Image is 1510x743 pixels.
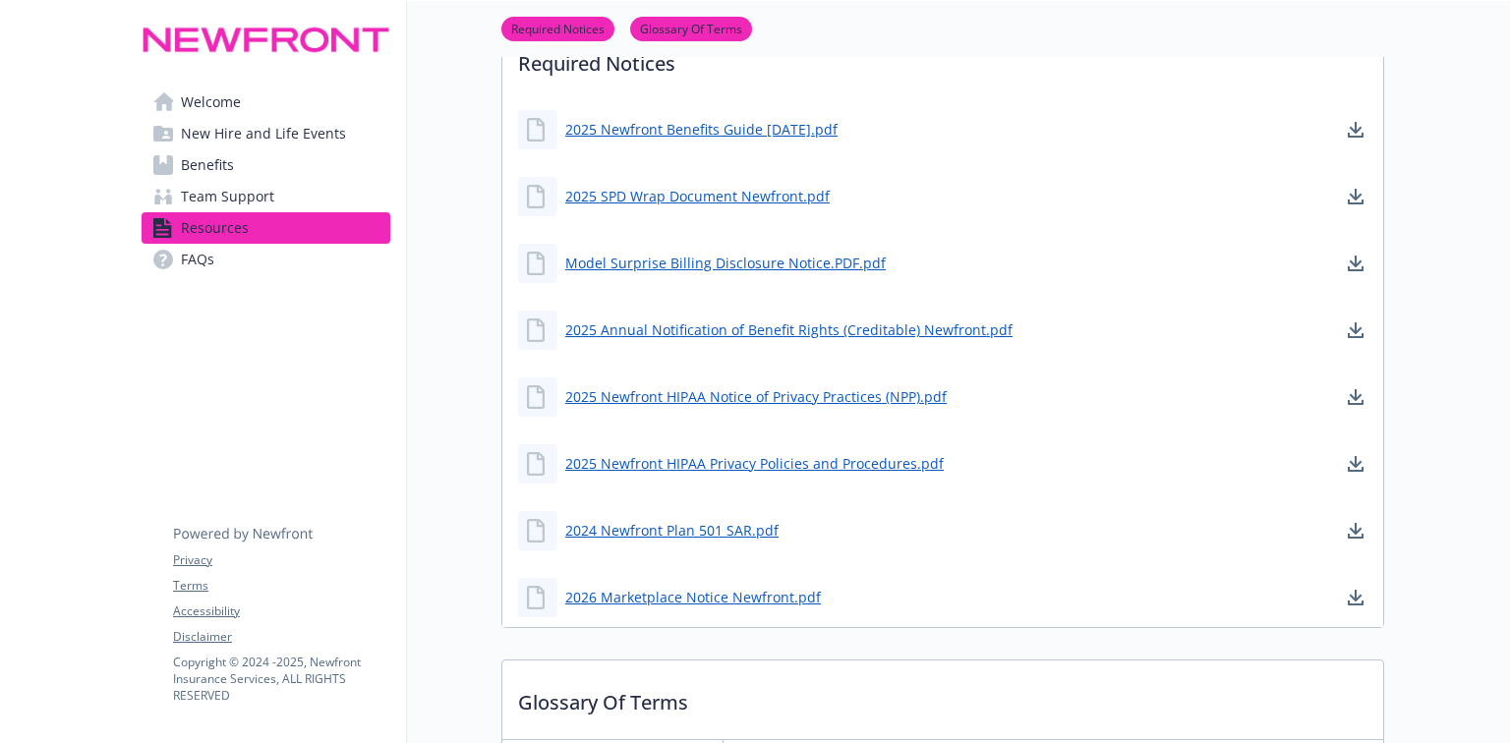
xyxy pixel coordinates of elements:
[181,244,214,275] span: FAQs
[181,118,346,149] span: New Hire and Life Events
[1344,185,1367,208] a: download document
[173,551,389,569] a: Privacy
[181,181,274,212] span: Team Support
[502,22,1383,94] p: Required Notices
[142,244,390,275] a: FAQs
[565,119,838,140] a: 2025 Newfront Benefits Guide [DATE].pdf
[1344,586,1367,609] a: download document
[142,118,390,149] a: New Hire and Life Events
[565,386,947,407] a: 2025 Newfront HIPAA Notice of Privacy Practices (NPP).pdf
[565,587,821,607] a: 2026 Marketplace Notice Newfront.pdf
[565,520,779,541] a: 2024 Newfront Plan 501 SAR.pdf
[1344,385,1367,409] a: download document
[142,212,390,244] a: Resources
[630,19,752,37] a: Glossary Of Terms
[181,86,241,118] span: Welcome
[142,149,390,181] a: Benefits
[1344,252,1367,275] a: download document
[565,253,886,273] a: Model Surprise Billing Disclosure Notice.PDF.pdf
[502,660,1383,733] p: Glossary Of Terms
[501,19,614,37] a: Required Notices
[142,86,390,118] a: Welcome
[173,654,389,704] p: Copyright © 2024 - 2025 , Newfront Insurance Services, ALL RIGHTS RESERVED
[173,602,389,620] a: Accessibility
[565,186,830,206] a: 2025 SPD Wrap Document Newfront.pdf
[565,319,1013,340] a: 2025 Annual Notification of Benefit Rights (Creditable) Newfront.pdf
[1344,452,1367,476] a: download document
[181,149,234,181] span: Benefits
[1344,519,1367,543] a: download document
[565,453,944,474] a: 2025 Newfront HIPAA Privacy Policies and Procedures.pdf
[1344,118,1367,142] a: download document
[181,212,249,244] span: Resources
[142,181,390,212] a: Team Support
[173,628,389,646] a: Disclaimer
[173,577,389,595] a: Terms
[1344,318,1367,342] a: download document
